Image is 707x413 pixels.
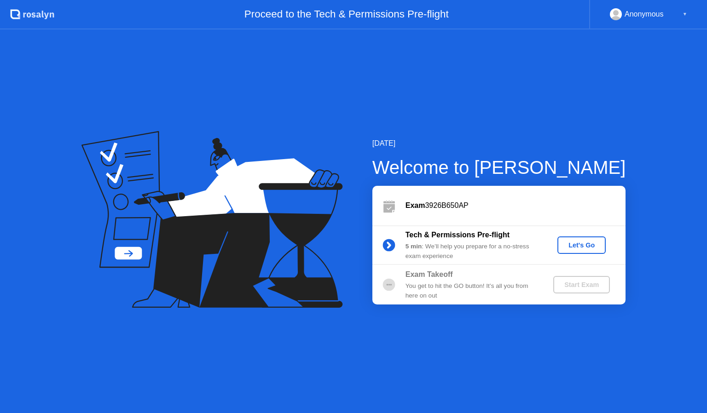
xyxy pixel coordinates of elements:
div: Welcome to [PERSON_NAME] [372,154,626,181]
button: Start Exam [553,276,610,293]
b: Tech & Permissions Pre-flight [406,231,510,239]
div: Anonymous [625,8,664,20]
div: You get to hit the GO button! It’s all you from here on out [406,281,538,300]
div: ▼ [683,8,687,20]
b: Exam [406,201,425,209]
b: Exam Takeoff [406,270,453,278]
div: 3926B650AP [406,200,626,211]
div: Start Exam [557,281,606,288]
b: 5 min [406,243,422,250]
div: [DATE] [372,138,626,149]
div: : We’ll help you prepare for a no-stress exam experience [406,242,538,261]
button: Let's Go [557,236,606,254]
div: Let's Go [561,241,602,249]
